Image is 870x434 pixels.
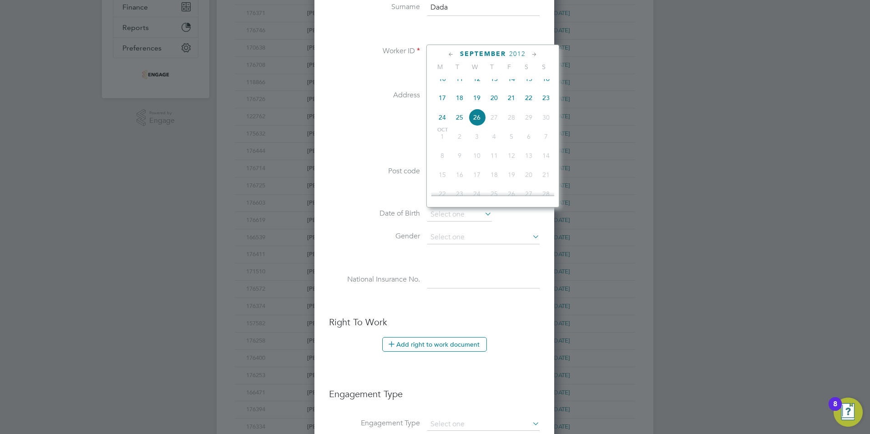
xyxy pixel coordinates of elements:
[503,128,520,145] span: 5
[537,128,555,145] span: 7
[468,70,486,87] span: 12
[329,379,540,400] h3: Engagement Type
[329,2,420,12] label: Surname
[468,89,486,106] span: 19
[486,89,503,106] span: 20
[451,89,468,106] span: 18
[833,404,837,416] div: 8
[451,70,468,87] span: 11
[518,63,535,71] span: S
[503,147,520,164] span: 12
[486,109,503,126] span: 27
[520,185,537,202] span: 27
[451,185,468,202] span: 23
[434,185,451,202] span: 22
[460,50,506,58] span: September
[329,419,420,428] label: Engagement Type
[431,63,449,71] span: M
[503,185,520,202] span: 26
[834,398,863,427] button: Open Resource Center, 8 new notifications
[451,147,468,164] span: 9
[434,70,451,87] span: 10
[520,70,537,87] span: 15
[329,167,420,176] label: Post code
[486,128,503,145] span: 4
[434,147,451,164] span: 8
[503,166,520,183] span: 19
[329,46,420,56] label: Worker ID
[329,209,420,218] label: Date of Birth
[468,128,486,145] span: 3
[486,70,503,87] span: 13
[427,208,492,222] input: Select one
[434,89,451,106] span: 17
[466,63,483,71] span: W
[468,147,486,164] span: 10
[329,316,540,328] h3: Right To Work
[427,231,540,244] input: Select one
[537,109,555,126] span: 30
[449,63,466,71] span: T
[434,128,451,132] span: Oct
[537,166,555,183] span: 21
[503,70,520,87] span: 14
[501,63,518,71] span: F
[520,128,537,145] span: 6
[434,166,451,183] span: 15
[537,70,555,87] span: 16
[486,147,503,164] span: 11
[329,232,420,241] label: Gender
[451,166,468,183] span: 16
[427,418,540,431] input: Select one
[520,166,537,183] span: 20
[520,109,537,126] span: 29
[434,128,451,145] span: 1
[486,166,503,183] span: 18
[486,185,503,202] span: 25
[468,166,486,183] span: 17
[520,147,537,164] span: 13
[329,275,420,284] label: National Insurance No.
[535,63,552,71] span: S
[503,109,520,126] span: 28
[468,185,486,202] span: 24
[503,89,520,106] span: 21
[382,337,487,352] button: Add right to work document
[483,63,501,71] span: T
[329,91,420,100] label: Address
[537,89,555,106] span: 23
[451,128,468,145] span: 2
[509,50,526,58] span: 2012
[537,185,555,202] span: 28
[537,147,555,164] span: 14
[468,109,486,126] span: 26
[434,109,451,126] span: 24
[451,109,468,126] span: 25
[520,89,537,106] span: 22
